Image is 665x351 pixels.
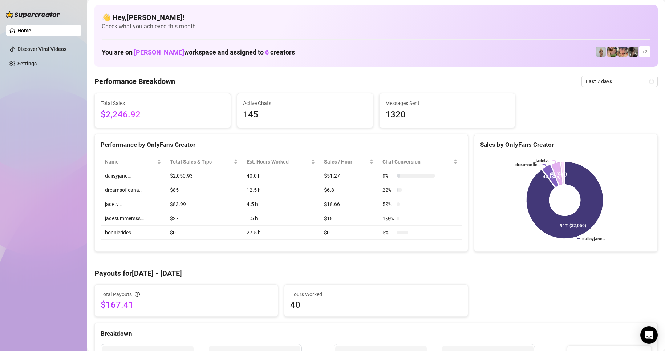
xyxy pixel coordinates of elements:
[535,158,550,163] text: jadetv…
[243,108,367,122] span: 145
[382,172,394,180] span: 9 %
[105,158,155,166] span: Name
[166,211,242,226] td: $27
[382,158,452,166] span: Chat Conversion
[378,155,462,169] th: Chat Conversion
[135,292,140,297] span: info-circle
[642,48,648,56] span: + 2
[101,226,166,240] td: bonnierides…
[586,76,653,87] span: Last 7 days
[242,169,320,183] td: 40.0 h
[385,99,510,107] span: Messages Sent
[324,158,368,166] span: Sales / Hour
[101,197,166,211] td: jadetv…
[101,155,166,169] th: Name
[101,290,132,298] span: Total Payouts
[596,47,606,57] img: Barbi
[242,211,320,226] td: 1.5 h
[320,183,378,197] td: $6.8
[166,226,242,240] td: $0
[17,61,37,66] a: Settings
[242,197,320,211] td: 4.5 h
[290,290,462,298] span: Hours Worked
[102,48,295,56] h1: You are on workspace and assigned to creators
[320,197,378,211] td: $18.66
[649,79,654,84] span: calendar
[382,214,394,222] span: 100 %
[242,226,320,240] td: 27.5 h
[320,211,378,226] td: $18
[166,169,242,183] td: $2,050.93
[101,183,166,197] td: dreamsofleana…
[265,48,269,56] span: 6
[6,11,60,18] img: logo-BBDzfeDw.svg
[628,47,638,57] img: daiisyjane
[320,169,378,183] td: $51.27
[102,12,650,23] h4: 👋 Hey, [PERSON_NAME] !
[382,229,394,237] span: 0 %
[480,140,652,150] div: Sales by OnlyFans Creator
[101,140,462,150] div: Performance by OnlyFans Creator
[385,108,510,122] span: 1320
[640,326,658,344] div: Open Intercom Messenger
[17,28,31,33] a: Home
[17,46,66,52] a: Discover Viral Videos
[101,99,225,107] span: Total Sales
[101,329,652,339] div: Breakdown
[582,237,605,242] text: daiisyjane…
[101,169,166,183] td: daiisyjane…
[515,162,540,167] text: dreamsofle...
[94,268,658,278] h4: Payouts for [DATE] - [DATE]
[166,197,242,211] td: $83.99
[101,108,225,122] span: $2,246.92
[101,211,166,226] td: jadesummersss…
[290,299,462,311] span: 40
[382,200,394,208] span: 50 %
[247,158,309,166] div: Est. Hours Worked
[94,76,175,86] h4: Performance Breakdown
[101,299,272,311] span: $167.41
[166,183,242,197] td: $85
[134,48,184,56] span: [PERSON_NAME]
[607,47,617,57] img: dreamsofleana
[617,47,628,57] img: bonnierides
[243,99,367,107] span: Active Chats
[242,183,320,197] td: 12.5 h
[320,226,378,240] td: $0
[102,23,650,31] span: Check what you achieved this month
[320,155,378,169] th: Sales / Hour
[382,186,394,194] span: 20 %
[170,158,232,166] span: Total Sales & Tips
[166,155,242,169] th: Total Sales & Tips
